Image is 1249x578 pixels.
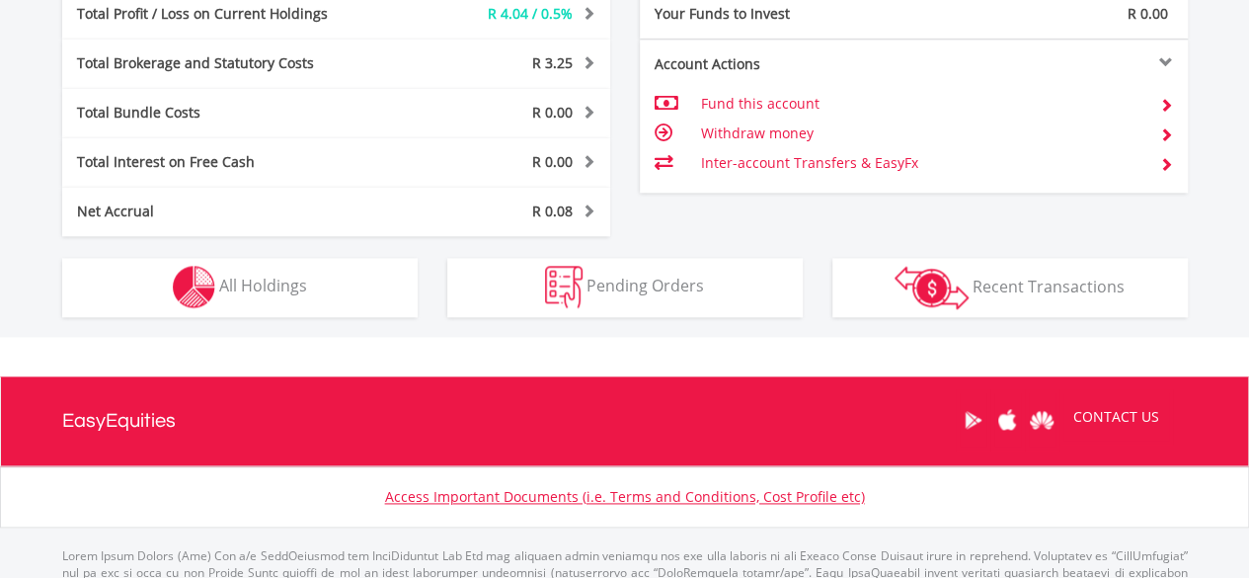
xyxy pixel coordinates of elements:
[62,202,382,221] div: Net Accrual
[532,53,573,72] span: R 3.25
[532,202,573,220] span: R 0.08
[532,103,573,122] span: R 0.00
[700,148,1143,178] td: Inter-account Transfers & EasyFx
[62,53,382,73] div: Total Brokerage and Statutory Costs
[640,4,914,24] div: Your Funds to Invest
[1059,389,1173,445] a: CONTACT US
[1128,4,1168,23] span: R 0.00
[62,152,382,172] div: Total Interest on Free Cash
[956,389,990,451] a: Google Play
[447,258,803,317] button: Pending Orders
[973,275,1125,296] span: Recent Transactions
[640,54,914,74] div: Account Actions
[173,266,215,308] img: holdings-wht.png
[1025,389,1059,451] a: Huawei
[488,4,573,23] span: R 4.04 / 0.5%
[62,103,382,123] div: Total Bundle Costs
[219,275,307,296] span: All Holdings
[832,258,1188,317] button: Recent Transactions
[62,376,176,465] a: EasyEquities
[532,152,573,171] span: R 0.00
[990,389,1025,451] a: Apple
[62,4,382,24] div: Total Profit / Loss on Current Holdings
[700,119,1143,148] td: Withdraw money
[700,89,1143,119] td: Fund this account
[895,266,969,309] img: transactions-zar-wht.png
[385,487,865,506] a: Access Important Documents (i.e. Terms and Conditions, Cost Profile etc)
[545,266,583,308] img: pending_instructions-wht.png
[62,258,418,317] button: All Holdings
[586,275,704,296] span: Pending Orders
